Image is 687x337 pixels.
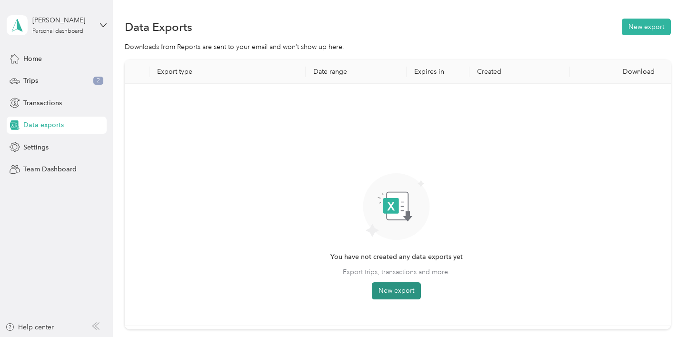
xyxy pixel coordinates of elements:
[125,22,192,32] h1: Data Exports
[149,60,306,84] th: Export type
[23,142,49,152] span: Settings
[23,54,42,64] span: Home
[622,19,671,35] button: New export
[469,60,570,84] th: Created
[634,284,687,337] iframe: Everlance-gr Chat Button Frame
[306,60,406,84] th: Date range
[577,68,663,76] div: Download
[23,120,64,130] span: Data exports
[32,15,92,25] div: [PERSON_NAME]
[372,282,421,299] button: New export
[125,42,671,52] div: Downloads from Reports are sent to your email and won’t show up here.
[23,98,62,108] span: Transactions
[330,252,463,262] span: You have not created any data exports yet
[23,76,38,86] span: Trips
[32,29,83,34] div: Personal dashboard
[5,322,54,332] button: Help center
[93,77,103,85] span: 2
[343,267,450,277] span: Export trips, transactions and more.
[23,164,77,174] span: Team Dashboard
[407,60,469,84] th: Expires in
